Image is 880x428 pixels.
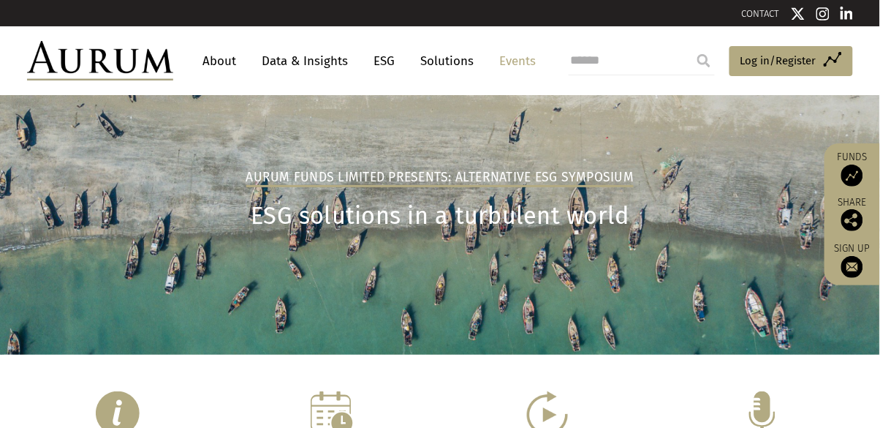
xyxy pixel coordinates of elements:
img: Twitter icon [791,7,805,21]
a: Sign up [832,242,873,278]
span: Log in/Register [740,52,816,70]
h2: Aurum Funds Limited Presents: Alternative ESG Symposium [246,170,634,187]
img: Aurum [27,41,173,80]
img: Access Funds [841,165,863,187]
a: Solutions [413,48,481,75]
img: Sign up to our newsletter [841,256,863,278]
img: Instagram icon [816,7,830,21]
img: Linkedin icon [841,7,854,21]
a: ESG [366,48,402,75]
div: Share [832,198,873,231]
a: About [195,48,243,75]
input: Submit [689,46,718,75]
a: Data & Insights [254,48,355,75]
a: Events [492,48,536,75]
a: Log in/Register [729,46,853,77]
img: Share this post [841,209,863,231]
a: Funds [832,151,873,187]
h1: ESG solutions in a turbulent world [27,202,853,230]
a: CONTACT [742,8,780,19]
